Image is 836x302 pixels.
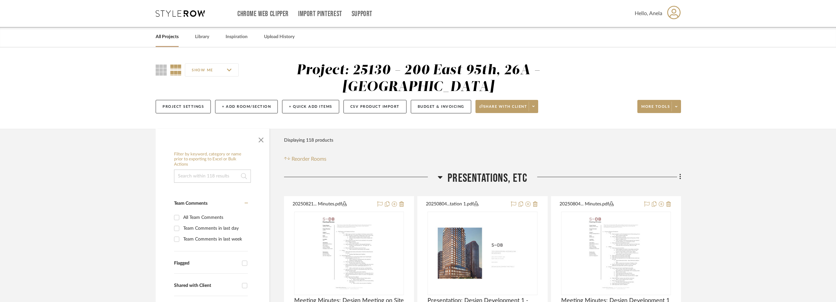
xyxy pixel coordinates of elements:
div: Shared with Client [174,283,239,289]
button: 20250804...tation 1.pdf [426,200,507,208]
a: Chrome Web Clipper [237,11,289,17]
a: Inspiration [226,33,248,41]
button: Budget & Invoicing [411,100,471,113]
button: Reorder Rooms [284,155,326,163]
input: Search within 118 results [174,170,251,183]
span: PRESENTATIONS, ETC [448,171,527,185]
button: More tools [637,100,681,113]
div: Flagged [174,261,239,266]
img: Presentation: Design Development 1 - 08.04.2025 [428,218,537,288]
a: Upload History [264,33,295,41]
span: Share with client [479,104,527,114]
img: Meeting Minutes: Design Development 1 - 08.04.2025 [584,212,648,294]
img: Meeting Minutes: Design Meeting on Site - 08.21.2025 [318,212,381,294]
span: Hello, Anela [635,10,662,17]
div: All Team Comments [183,212,246,223]
a: Library [195,33,209,41]
div: Team Comments in last day [183,223,246,234]
a: All Projects [156,33,179,41]
button: + Quick Add Items [282,100,339,113]
button: 20250804... Minutes.pdf [560,200,640,208]
span: More tools [641,104,670,114]
button: 20250821... Minutes.pdf [293,200,373,208]
div: Team Comments in last week [183,234,246,244]
button: Project Settings [156,100,211,113]
span: Reorder Rooms [292,155,326,163]
button: CSV Product Import [343,100,407,113]
div: Project: 25130 - 200 East 95th, 26A - [GEOGRAPHIC_DATA] [297,63,540,94]
button: Share with client [475,100,539,113]
span: Team Comments [174,201,208,206]
button: Close [254,132,268,145]
h6: Filter by keyword, category or name prior to exporting to Excel or Bulk Actions [174,152,251,167]
div: Displaying 118 products [284,134,333,147]
a: Support [352,11,372,17]
a: Import Pinterest [298,11,342,17]
button: + Add Room/Section [215,100,278,113]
